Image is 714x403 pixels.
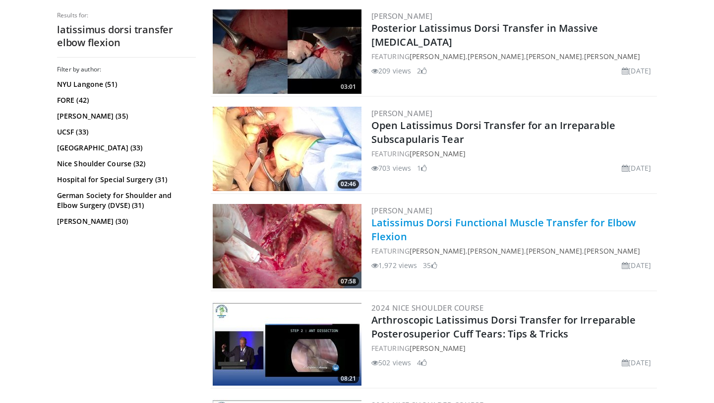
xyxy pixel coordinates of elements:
div: FEATURING , , , [371,246,655,256]
li: 35 [423,260,437,270]
a: [PERSON_NAME] (30) [57,216,193,226]
p: Results for: [57,11,196,19]
li: 4 [417,357,427,368]
li: 209 views [371,66,411,76]
a: Hospital for Special Surgery (31) [57,175,193,185]
a: 08:21 [213,301,361,386]
h3: Filter by author: [57,66,196,73]
li: [DATE] [622,66,651,76]
a: [PERSON_NAME] [371,11,432,21]
li: 1,972 views [371,260,417,270]
a: [PERSON_NAME] [410,343,466,353]
a: [PERSON_NAME] [526,52,582,61]
a: FORE (42) [57,95,193,105]
a: Arthroscopic Latissimus Dorsi Transfer for Irreparable Posterosuperior Cuff Tears: Tips & Tricks [371,313,636,340]
a: 03:01 [213,9,361,94]
li: 703 views [371,163,411,173]
a: [PERSON_NAME] [584,246,640,256]
span: 02:46 [338,180,359,189]
div: FEATURING , , , [371,51,655,62]
span: 07:58 [338,277,359,286]
img: 65a30411-fa9a-4bb1-90ec-6e855e08dca1.300x170_q85_crop-smart_upscale.jpg [213,204,361,288]
a: Open Latissimus Dorsi Transfer for an Irreparable Subscapularis Tear [371,119,615,146]
a: [PERSON_NAME] (35) [57,111,193,121]
a: [GEOGRAPHIC_DATA] (33) [57,143,193,153]
a: Nice Shoulder Course (32) [57,159,193,169]
a: [PERSON_NAME] [526,246,582,256]
a: [PERSON_NAME] [410,52,466,61]
a: [PERSON_NAME] [468,52,524,61]
li: [DATE] [622,357,651,368]
a: UCSF (33) [57,127,193,137]
a: [PERSON_NAME] [410,246,466,256]
a: Latissimus Dorsi Functional Muscle Transfer for Elbow Flexion [371,216,636,243]
a: German Society for Shoulder and Elbow Surgery (DVSE) (31) [57,191,193,210]
li: 2 [417,66,427,76]
a: [PERSON_NAME] [371,108,432,118]
li: 502 views [371,357,411,368]
li: [DATE] [622,260,651,270]
div: FEATURING [371,148,655,159]
div: FEATURING [371,343,655,353]
img: dc7aff27-b48e-41dc-bd99-ccc5de9ecc43.300x170_q85_crop-smart_upscale.jpg [213,301,361,386]
li: [DATE] [622,163,651,173]
a: 2024 Nice Shoulder Course [371,303,483,313]
a: [PERSON_NAME] [371,205,432,215]
span: 08:21 [338,374,359,383]
img: 16c22569-32e3-4d6c-b618-ed3919dbf96c.300x170_q85_crop-smart_upscale.jpg [213,9,361,94]
a: Posterior Latissimus Dorsi Transfer in Massive [MEDICAL_DATA] [371,21,598,49]
img: 546adf88-4c4e-4b9f-94cb-106667b9934c.300x170_q85_crop-smart_upscale.jpg [213,107,361,191]
a: [PERSON_NAME] [410,149,466,158]
a: NYU Langone (51) [57,79,193,89]
a: [PERSON_NAME] [468,246,524,256]
h2: latissimus dorsi transfer elbow flexion [57,23,196,49]
span: 03:01 [338,82,359,91]
a: 07:58 [213,204,361,288]
li: 1 [417,163,427,173]
a: [PERSON_NAME] [584,52,640,61]
a: 02:46 [213,107,361,191]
